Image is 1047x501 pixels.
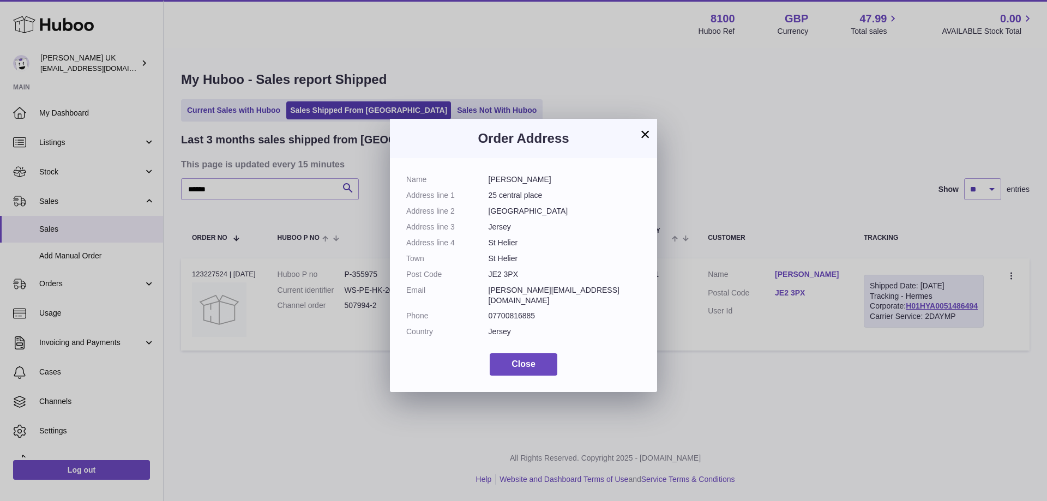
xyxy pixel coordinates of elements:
[489,253,641,264] dd: St Helier
[406,130,641,147] h3: Order Address
[489,206,641,216] dd: [GEOGRAPHIC_DATA]
[489,238,641,248] dd: St Helier
[406,285,489,306] dt: Email
[489,311,641,321] dd: 07700816885
[490,353,557,376] button: Close
[406,206,489,216] dt: Address line 2
[489,285,641,306] dd: [PERSON_NAME][EMAIL_ADDRESS][DOMAIN_NAME]
[406,174,489,185] dt: Name
[639,128,652,141] button: ×
[406,311,489,321] dt: Phone
[406,327,489,337] dt: Country
[489,327,641,337] dd: Jersey
[512,359,535,369] span: Close
[406,238,489,248] dt: Address line 4
[406,222,489,232] dt: Address line 3
[406,269,489,280] dt: Post Code
[489,190,641,201] dd: 25 central place
[489,174,641,185] dd: [PERSON_NAME]
[406,190,489,201] dt: Address line 1
[406,253,489,264] dt: Town
[489,222,641,232] dd: Jersey
[489,269,641,280] dd: JE2 3PX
